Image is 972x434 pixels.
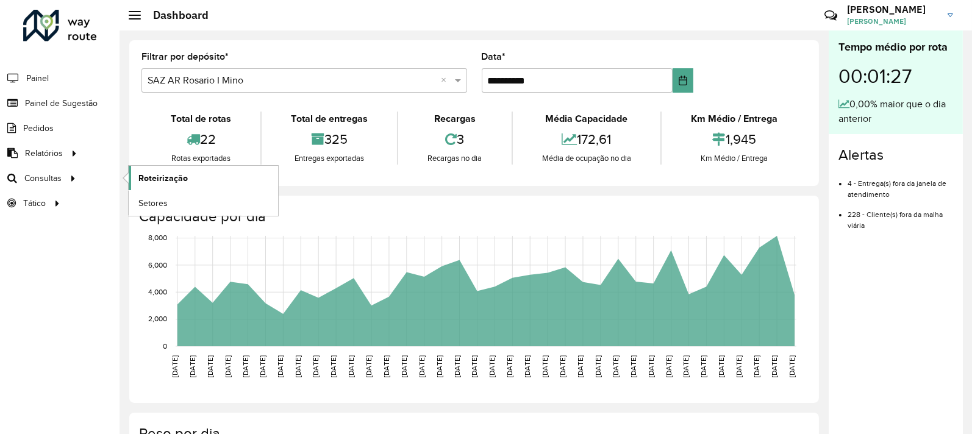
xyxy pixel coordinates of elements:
text: [DATE] [594,355,602,377]
div: Média Capacidade [516,112,657,126]
text: 8,000 [148,234,167,242]
text: [DATE] [471,355,479,377]
text: [DATE] [435,355,443,377]
div: Recargas no dia [401,152,508,165]
div: Rotas exportadas [145,152,257,165]
text: [DATE] [612,355,620,377]
text: [DATE] [559,355,566,377]
span: [PERSON_NAME] [847,16,938,27]
text: [DATE] [752,355,760,377]
div: 172,61 [516,126,657,152]
label: Filtrar por depósito [141,49,229,64]
text: [DATE] [453,355,461,377]
text: [DATE] [347,355,355,377]
text: [DATE] [418,355,426,377]
div: 00:01:27 [838,55,953,97]
text: [DATE] [488,355,496,377]
text: [DATE] [312,355,320,377]
div: Km Médio / Entrega [665,112,804,126]
span: Pedidos [23,122,54,135]
text: [DATE] [206,355,214,377]
text: 4,000 [148,288,167,296]
span: Painel [26,72,49,85]
text: [DATE] [541,355,549,377]
div: 325 [265,126,394,152]
div: 3 [401,126,508,152]
li: 228 - Cliente(s) fora da malha viária [848,200,953,231]
text: 0 [163,342,167,350]
text: [DATE] [382,355,390,377]
text: [DATE] [576,355,584,377]
text: [DATE] [647,355,655,377]
h2: Dashboard [141,9,209,22]
text: 6,000 [148,261,167,269]
div: Total de entregas [265,112,394,126]
text: [DATE] [700,355,708,377]
label: Data [482,49,506,64]
text: [DATE] [188,355,196,377]
span: Clear all [441,73,452,88]
span: Relatórios [25,147,63,160]
div: Tempo médio por rota [838,39,953,55]
text: [DATE] [717,355,725,377]
text: [DATE] [400,355,408,377]
text: [DATE] [735,355,743,377]
text: [DATE] [241,355,249,377]
span: Roteirização [138,172,188,185]
a: Setores [129,191,278,215]
h3: [PERSON_NAME] [847,4,938,15]
text: [DATE] [788,355,796,377]
button: Choose Date [673,68,693,93]
text: [DATE] [259,355,266,377]
div: Recargas [401,112,508,126]
div: Média de ocupação no dia [516,152,657,165]
text: [DATE] [770,355,778,377]
text: [DATE] [506,355,513,377]
span: Setores [138,197,168,210]
text: [DATE] [294,355,302,377]
h4: Capacidade por dia [139,208,807,226]
text: [DATE] [224,355,232,377]
text: [DATE] [523,355,531,377]
a: Contato Rápido [818,2,844,29]
div: Km Médio / Entrega [665,152,804,165]
div: Total de rotas [145,112,257,126]
div: 22 [145,126,257,152]
text: [DATE] [629,355,637,377]
text: [DATE] [276,355,284,377]
text: [DATE] [171,355,179,377]
li: 4 - Entrega(s) fora da janela de atendimento [848,169,953,200]
text: [DATE] [329,355,337,377]
a: Roteirização [129,166,278,190]
text: 2,000 [148,315,167,323]
div: 0,00% maior que o dia anterior [838,97,953,126]
div: Entregas exportadas [265,152,394,165]
span: Consultas [24,172,62,185]
span: Painel de Sugestão [25,97,98,110]
text: [DATE] [682,355,690,377]
div: 1,945 [665,126,804,152]
span: Tático [23,197,46,210]
text: [DATE] [365,355,373,377]
text: [DATE] [665,355,673,377]
h4: Alertas [838,146,953,164]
